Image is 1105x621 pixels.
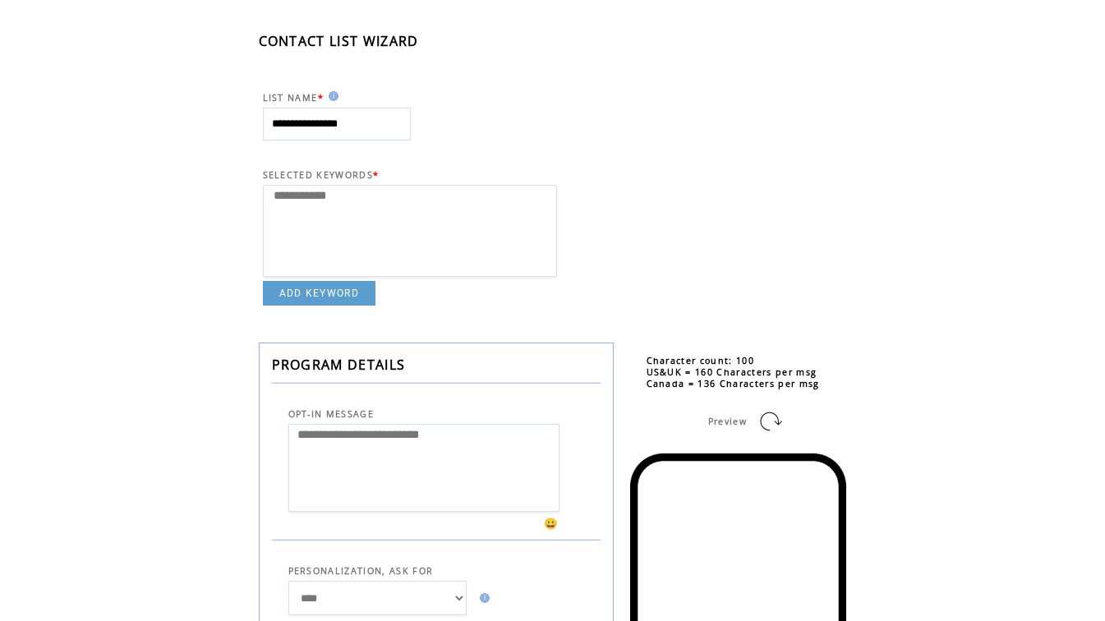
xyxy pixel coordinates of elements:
a: ADD KEYWORD [263,281,376,306]
span: LIST NAME [263,92,318,103]
span: Preview [708,416,747,427]
span: Character count: 100 [647,355,755,366]
span: OPT-IN MESSAGE [288,408,375,420]
span: CONTACT LIST WIZARD [259,32,419,50]
span: PERSONALIZATION, ASK FOR [288,565,434,577]
span: US&UK = 160 Characters per msg [647,366,817,378]
span: 😀 [544,516,559,531]
span: Canada = 136 Characters per msg [647,378,820,389]
span: PROGRAM DETAILS [272,356,406,374]
img: help.gif [475,593,490,603]
span: SELECTED KEYWORDS [263,169,374,181]
img: help.gif [324,91,338,101]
